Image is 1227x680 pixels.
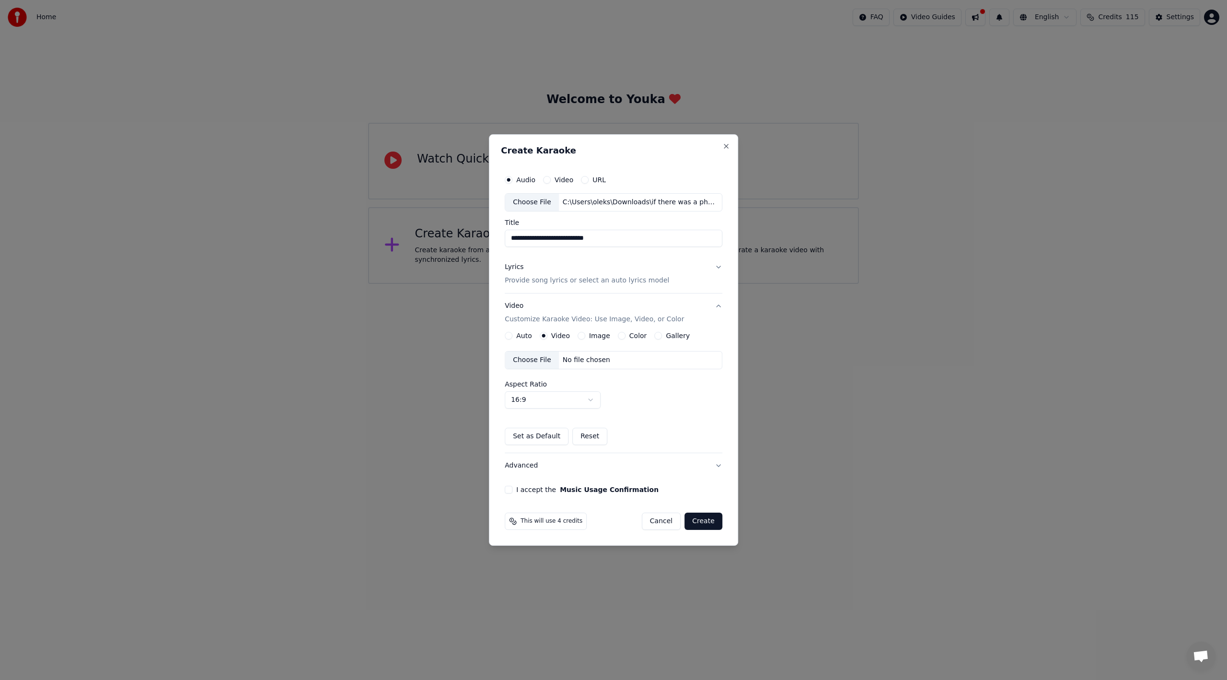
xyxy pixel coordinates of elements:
label: Auto [516,332,532,339]
label: Color [629,332,647,339]
button: I accept the [560,486,659,493]
button: Advanced [505,453,722,478]
p: Customize Karaoke Video: Use Image, Video, or Color [505,315,684,324]
button: Cancel [642,513,681,530]
label: Gallery [666,332,690,339]
button: Set as Default [505,428,568,445]
label: Video [555,176,573,183]
button: VideoCustomize Karaoke Video: Use Image, Video, or Color [505,293,722,332]
div: Choose File [505,194,559,211]
span: This will use 4 credits [521,517,582,525]
button: LyricsProvide song lyrics or select an auto lyrics model [505,255,722,293]
button: Reset [572,428,607,445]
label: Audio [516,176,535,183]
label: URL [592,176,606,183]
div: C:\Users\oleks\Downloads\if there was a phone to heaven.wav [559,198,722,207]
label: I accept the [516,486,659,493]
div: Lyrics [505,262,523,272]
label: Video [551,332,570,339]
p: Provide song lyrics or select an auto lyrics model [505,276,669,285]
label: Title [505,219,722,226]
label: Aspect Ratio [505,381,722,387]
h2: Create Karaoke [501,146,726,155]
div: No file chosen [559,355,614,365]
button: Create [684,513,722,530]
div: Choose File [505,352,559,369]
div: Video [505,301,684,324]
div: VideoCustomize Karaoke Video: Use Image, Video, or Color [505,332,722,453]
label: Image [589,332,610,339]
